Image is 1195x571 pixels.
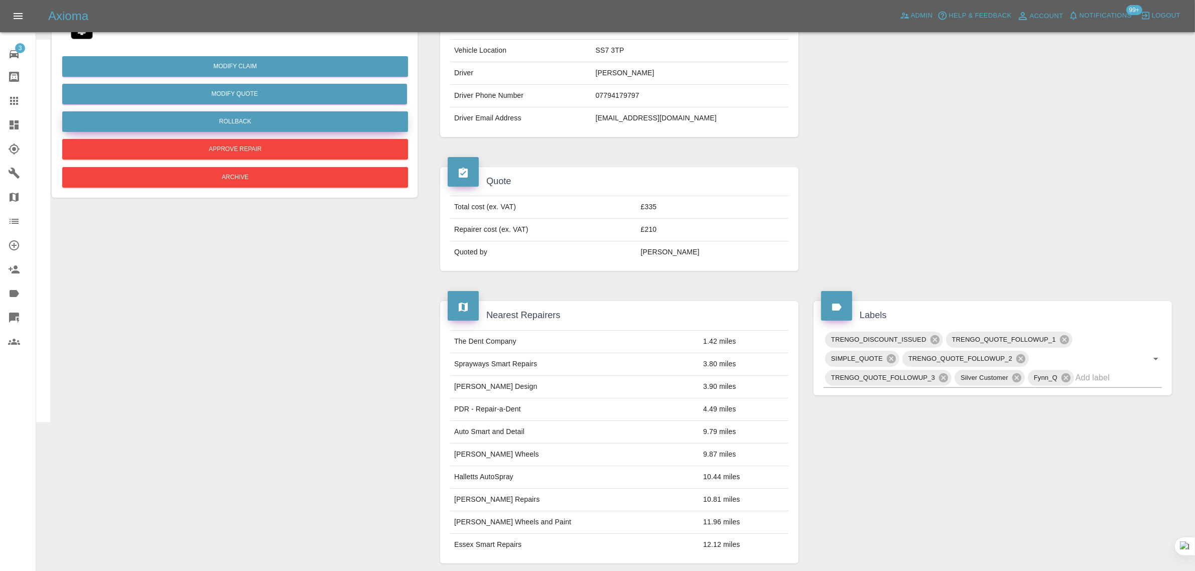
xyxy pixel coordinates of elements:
td: 12.12 miles [699,533,788,555]
button: Open [1149,352,1163,366]
td: 1.42 miles [699,330,788,353]
span: 3 [15,43,25,53]
span: TRENGO_DISCOUNT_ISSUED [825,334,933,345]
td: £210 [637,219,788,241]
td: [PERSON_NAME] Wheels [450,443,699,466]
td: PDR - Repair-a-Dent [450,398,699,420]
td: 11.96 miles [699,511,788,533]
td: The Dent Company [450,330,699,353]
a: Modify Claim [62,56,408,77]
td: Total cost (ex. VAT) [450,196,637,219]
button: Modify Quote [62,84,407,104]
td: Driver Phone Number [450,85,592,107]
td: SS7 3TP [592,40,788,62]
span: Notifications [1080,10,1132,22]
button: Help & Feedback [935,8,1014,24]
h4: Quote [448,175,791,188]
div: Silver Customer [955,370,1025,386]
td: Driver [450,62,592,85]
td: 10.81 miles [699,488,788,511]
td: [PERSON_NAME] [592,62,788,85]
h5: Axioma [48,8,88,24]
div: TRENGO_QUOTE_FOLLOWUP_1 [946,332,1073,348]
button: Rollback [62,111,408,132]
td: 07794179797 [592,85,788,107]
h4: Labels [821,309,1164,322]
span: 99+ [1126,5,1142,15]
td: Auto Smart and Detail [450,420,699,443]
td: 9.87 miles [699,443,788,466]
div: Fynn_Q [1028,370,1074,386]
div: TRENGO_QUOTE_FOLLOWUP_2 [902,351,1029,367]
td: 3.90 miles [699,375,788,398]
td: Quoted by [450,241,637,263]
td: Driver Email Address [450,107,592,129]
td: [PERSON_NAME] Wheels and Paint [450,511,699,533]
td: 10.44 miles [699,466,788,488]
td: 3.80 miles [699,353,788,375]
div: SIMPLE_QUOTE [825,351,899,367]
td: Vehicle Location [450,40,592,62]
a: Account [1014,8,1066,24]
span: Account [1030,11,1064,22]
div: TRENGO_QUOTE_FOLLOWUP_3 [825,370,952,386]
td: Essex Smart Repairs [450,533,699,555]
h4: Nearest Repairers [448,309,791,322]
td: Sprayways Smart Repairs [450,353,699,375]
span: SIMPLE_QUOTE [825,353,889,364]
button: Approve Repair [62,139,408,160]
button: Open drawer [6,4,30,28]
span: TRENGO_QUOTE_FOLLOWUP_3 [825,372,941,383]
td: [PERSON_NAME] Repairs [450,488,699,511]
button: Notifications [1066,8,1134,24]
td: £335 [637,196,788,219]
input: Add label [1076,370,1134,385]
td: 9.79 miles [699,420,788,443]
span: TRENGO_QUOTE_FOLLOWUP_2 [902,353,1018,364]
div: TRENGO_DISCOUNT_ISSUED [825,332,943,348]
span: Logout [1152,10,1180,22]
span: Admin [911,10,933,22]
button: Logout [1138,8,1183,24]
button: Archive [62,167,408,188]
a: Admin [897,8,936,24]
span: Fynn_Q [1028,372,1064,383]
td: [PERSON_NAME] Design [450,375,699,398]
span: Help & Feedback [949,10,1011,22]
td: [PERSON_NAME] [637,241,788,263]
td: [EMAIL_ADDRESS][DOMAIN_NAME] [592,107,788,129]
td: Repairer cost (ex. VAT) [450,219,637,241]
td: 4.49 miles [699,398,788,420]
span: Silver Customer [955,372,1014,383]
span: TRENGO_QUOTE_FOLLOWUP_1 [946,334,1062,345]
td: Halletts AutoSpray [450,466,699,488]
